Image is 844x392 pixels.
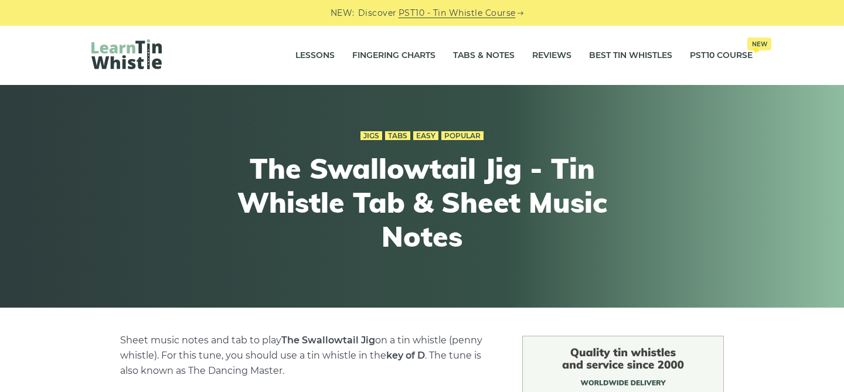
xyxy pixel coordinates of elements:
a: Lessons [295,41,335,70]
strong: The Swallowtail Jig [281,335,375,346]
img: LearnTinWhistle.com [91,39,162,69]
a: Jigs [360,131,382,141]
a: Fingering Charts [352,41,435,70]
a: Popular [441,131,484,141]
a: Tabs & Notes [453,41,515,70]
a: Best Tin Whistles [589,41,672,70]
strong: key of D [386,350,425,361]
h1: The Swallowtail Jig - Tin Whistle Tab & Sheet Music Notes [206,152,638,253]
a: Easy [413,131,438,141]
span: New [747,38,771,50]
p: Sheet music notes and tab to play on a tin whistle (penny whistle). For this tune, you should use... [120,333,494,379]
a: PST10 CourseNew [690,41,753,70]
a: Tabs [385,131,410,141]
a: Reviews [532,41,571,70]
